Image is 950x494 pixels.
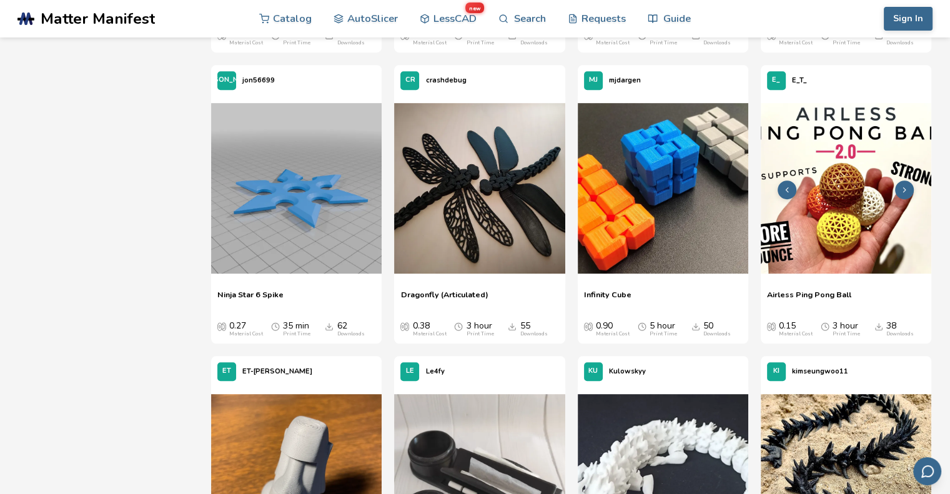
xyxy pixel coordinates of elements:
[400,321,409,331] span: Average Cost
[520,321,547,337] div: 55
[465,2,483,13] span: new
[197,76,256,84] span: [PERSON_NAME]
[229,30,263,46] div: 2.08
[886,30,914,46] div: 69
[596,40,630,46] div: Material Cost
[886,40,914,46] div: Downloads
[425,74,466,87] p: crashdebug
[588,367,598,375] span: KU
[412,321,446,337] div: 0.38
[650,30,677,46] div: 2 hour
[584,321,593,331] span: Average Cost
[833,40,860,46] div: Print Time
[229,331,263,337] div: Material Cost
[650,321,677,337] div: 5 hour
[703,321,731,337] div: 50
[703,30,731,46] div: 33
[584,290,631,309] a: Infinity Cube
[596,331,630,337] div: Material Cost
[913,457,941,485] button: Send feedback via email
[283,321,310,337] div: 35 min
[884,7,933,31] button: Sign In
[691,321,700,331] span: Downloads
[222,367,231,375] span: ET
[337,40,364,46] div: Downloads
[412,40,446,46] div: Material Cost
[242,74,275,87] p: jon56699
[779,40,813,46] div: Material Cost
[833,30,860,46] div: 3 hour
[283,331,310,337] div: Print Time
[405,76,415,84] span: CR
[283,30,314,46] div: 10 hour
[779,30,813,46] div: 0.55
[520,40,547,46] div: Downloads
[703,40,731,46] div: Downloads
[767,321,776,331] span: Average Cost
[325,321,334,331] span: Downloads
[596,30,630,46] div: 0.33
[589,76,598,84] span: MJ
[217,290,284,309] a: Ninja Star 6 Spike
[508,321,517,331] span: Downloads
[454,321,463,331] span: Average Print Time
[773,367,779,375] span: KI
[650,40,677,46] div: Print Time
[703,331,731,337] div: Downloads
[412,331,446,337] div: Material Cost
[779,321,813,337] div: 0.15
[792,365,848,378] p: kimseungwoo11
[466,331,493,337] div: Print Time
[886,331,914,337] div: Downloads
[767,290,851,309] a: Airless Ping Pong Ball
[271,321,280,331] span: Average Print Time
[229,40,263,46] div: Material Cost
[283,40,310,46] div: Print Time
[772,76,780,84] span: E_
[638,321,646,331] span: Average Print Time
[650,331,677,337] div: Print Time
[596,321,630,337] div: 0.90
[886,321,914,337] div: 38
[520,30,547,46] div: 0
[779,331,813,337] div: Material Cost
[874,321,883,331] span: Downloads
[400,290,488,309] a: Dragonfly (Articulated)
[466,30,493,46] div: 2 min
[229,321,263,337] div: 0.27
[425,365,444,378] p: Le4fy
[41,10,155,27] span: Matter Manifest
[466,40,493,46] div: Print Time
[609,74,641,87] p: mjdargen
[520,331,547,337] div: Downloads
[406,367,414,375] span: LE
[337,30,364,46] div: 0
[242,365,312,378] p: ET-[PERSON_NAME]
[609,365,646,378] p: Kulowskyy
[833,331,860,337] div: Print Time
[466,321,493,337] div: 3 hour
[792,74,807,87] p: E_T_
[833,321,860,337] div: 3 hour
[217,321,226,331] span: Average Cost
[821,321,829,331] span: Average Print Time
[337,321,364,337] div: 62
[337,331,364,337] div: Downloads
